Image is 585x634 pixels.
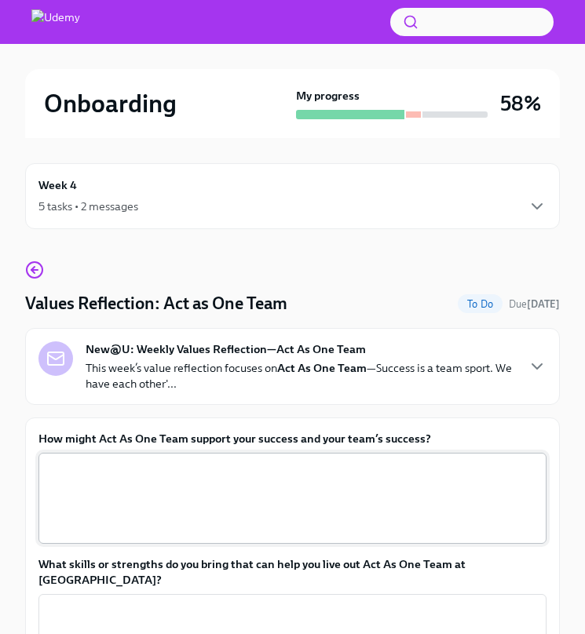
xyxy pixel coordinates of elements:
span: To Do [458,298,503,310]
img: Udemy [31,9,80,35]
span: Due [509,298,560,310]
label: How might Act As One Team support your success and your team’s success? [38,431,547,446]
label: What skills or strengths do you bring that can help you live out Act As One Team at [GEOGRAPHIC_D... [38,556,547,588]
h6: Week 4 [38,177,77,194]
h2: Onboarding [44,88,177,119]
strong: Act As One Team [277,361,367,375]
strong: [DATE] [527,298,560,310]
p: This week’s value reflection focuses on —Success is a team sport. We have each other'... [86,360,515,392]
div: 5 tasks • 2 messages [38,199,138,214]
strong: My progress [296,88,360,104]
strong: New@U: Weekly Values Reflection—Act As One Team [86,341,366,357]
h3: 58% [500,89,541,118]
h4: Values Reflection: Act as One Team [25,292,287,315]
span: October 14th, 2025 10:00 [509,297,560,312]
